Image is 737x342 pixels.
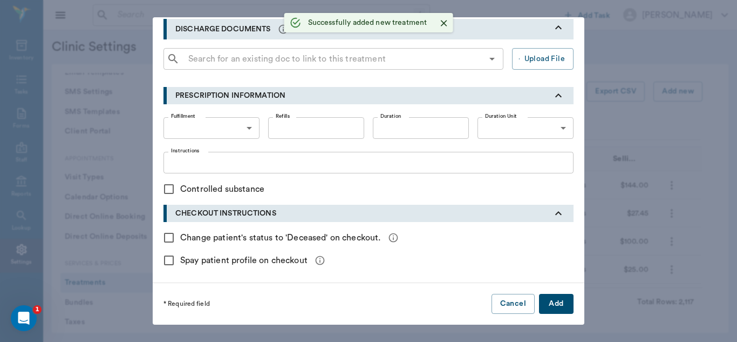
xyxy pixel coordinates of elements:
[380,112,401,120] label: Duration
[171,112,195,120] label: Fulfillment
[22,217,180,228] div: Send us a message
[171,147,200,155] label: Instructions
[180,183,264,196] span: Controlled substance
[122,270,148,277] span: Tickets
[108,243,162,286] button: Tickets
[485,112,517,120] label: Duration Unit
[22,171,44,192] img: Profile image for Alana
[48,182,111,193] div: [PERSON_NAME]
[11,207,205,249] div: Send us a messageWe'll be back online [DATE]
[435,15,452,31] button: Close
[11,162,204,202] div: Profile image for Alana[PERSON_NAME], ok thanks! Let me look at that one and I'll add it to the e...
[186,17,205,37] div: Close
[308,13,427,32] div: Successfully added new treatment
[11,305,37,331] iframe: Intercom live chat
[276,112,290,120] label: Refills
[22,77,194,113] p: Hi [PERSON_NAME] 👋
[11,145,205,202] div: Recent messageProfile image for Alana[PERSON_NAME], ok thanks! Let me look at that one and I'll a...
[63,270,100,277] span: Messages
[539,294,574,314] button: Add
[175,90,285,102] p: PRESCRIPTION INFORMATION
[180,231,381,244] span: Change patient's status to 'Deceased' on checkout.
[22,155,194,166] div: Recent message
[512,48,574,70] button: Upload File
[184,51,482,66] input: Search for an existing doc to link to this treatment
[484,51,500,66] button: Open
[492,294,535,314] button: Cancel
[22,113,194,132] p: How can we help?
[180,270,197,277] span: Help
[312,252,328,269] button: message
[175,24,271,35] p: DISCHARGE DOCUMENTS
[180,254,308,267] span: Spay patient profile on checkout
[15,270,39,277] span: Home
[22,228,180,239] div: We'll be back online [DATE]
[385,230,401,246] button: message
[162,243,216,286] button: Help
[42,17,64,39] img: Profile image for Lizbeth
[175,208,276,219] p: CHECKOUT INSTRUCTIONS
[275,21,291,37] button: message
[113,182,143,193] div: • [DATE]
[163,299,210,309] p: * Required field
[33,305,42,314] span: 1
[22,17,43,39] img: Profile image for Alana
[54,243,108,286] button: Messages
